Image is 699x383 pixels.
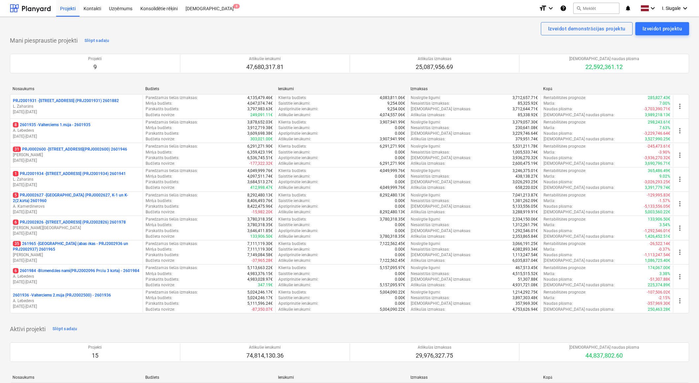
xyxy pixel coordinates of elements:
[13,177,140,182] p: L. Zaharāns
[395,247,405,252] p: 0.00€
[543,95,586,101] p: Rentabilitātes prognoze :
[395,174,405,179] p: 0.00€
[380,192,405,198] p: 8,292,480.13€
[411,125,450,131] p: Nesaistītās izmaksas :
[13,241,140,264] div: 35261965 -[GEOGRAPHIC_DATA] (abas ēkas - PRJ2002936 un PRJ2002937) 2601965[PERSON_NAME][DATE]-[DATE]
[146,217,197,222] p: Paredzamās tiešās izmaksas :
[13,192,140,204] p: PRJ0002627 - [GEOGRAPHIC_DATA] (PRJ0002627, K-1 un K-2(2.kārta) 2601960
[576,6,581,11] span: search
[252,209,273,215] p: -15,982.20€
[13,268,139,274] p: 2601984 - Blūmendāles nami(PRJ2002096 Prūšu 3 kārta) - 2601984
[247,125,273,131] p: 3,912,719.38€
[247,174,273,179] p: 4,097,511.74€
[539,4,547,12] i: format_size
[146,228,179,234] p: Pārskatīts budžets :
[380,144,405,149] p: 6,291,271.90€
[410,87,538,91] div: Izmaksas
[411,217,441,222] p: Noslēgtie līgumi :
[416,63,453,71] p: 25,087,956.69
[411,209,445,215] p: Atlikušās izmaksas :
[411,179,471,185] p: [DEMOGRAPHIC_DATA] izmaksas :
[543,174,555,179] p: Marža :
[13,171,140,188] div: 1PRJ2001934 -[STREET_ADDRESS] (PRJ2001934) 2601941L. Zaharāns[DATE]-[DATE]
[13,209,140,215] p: [DATE] - [DATE]
[387,101,405,106] p: 9,254.00€
[247,179,273,185] p: 3,684,513.27€
[278,209,311,215] p: Atlikušie ienākumi :
[146,179,179,185] p: Pārskatīts budžets :
[246,63,284,71] p: 47,680,317.81
[146,155,179,161] p: Pārskatīts budžets :
[676,102,684,110] span: more_vert
[512,209,538,215] p: 3,288,919.91€
[543,106,573,112] p: Naudas plūsma :
[278,204,319,209] p: Apstiprinātie ienākumi :
[676,297,684,305] span: more_vert
[411,95,441,101] p: Noslēgtie līgumi :
[247,120,273,125] p: 3,878,652.03€
[676,200,684,208] span: more_vert
[146,150,172,155] p: Mērķa budžets :
[543,247,555,252] p: Marža :
[247,217,273,222] p: 3,780,318.35€
[380,161,405,166] p: 6,291,271.90€
[380,185,405,191] p: 4,049,999.76€
[411,174,450,179] p: Nesaistītās izmaksas :
[512,161,538,166] p: 2,600,475.19€
[676,273,684,281] span: more_vert
[644,131,670,136] p: -3,229,746.64€
[543,217,586,222] p: Rentabilitātes prognoze :
[13,258,140,263] p: [DATE] - [DATE]
[647,144,670,149] p: -245,473.61€
[278,144,307,149] p: Klienta budžets :
[659,125,670,131] p: 7.63%
[648,168,670,174] p: 365,486.49€
[13,241,21,246] span: 35
[13,304,140,309] p: [DATE] - [DATE]
[278,217,307,222] p: Klienta budžets :
[569,63,639,71] p: 22,592,361.12
[13,204,140,209] p: A. Kamerdinerovs
[146,125,172,131] p: Mērķa budžets :
[247,222,273,228] p: 3,780,318.35€
[543,101,555,106] p: Marža :
[247,150,273,155] p: 6,359,423.19€
[278,131,319,136] p: Apstiprinātie ienākumi :
[380,217,405,222] p: 3,780,318.35€
[380,168,405,174] p: 4,049,999.76€
[547,4,555,12] i: keyboard_arrow_down
[146,112,175,118] p: Budžeta novirze :
[411,192,441,198] p: Noslēgtie līgumi :
[278,101,311,106] p: Saistītie ienākumi :
[146,192,197,198] p: Paredzamās tiešās izmaksas :
[411,155,471,161] p: [DEMOGRAPHIC_DATA] izmaksas :
[648,217,670,222] p: 133,906.50€
[380,112,405,118] p: 4,074,557.06€
[13,252,140,258] p: [PERSON_NAME]
[543,241,586,247] p: Rentabilitātes prognoze :
[13,220,140,236] div: 6PRJ2002826 -[STREET_ADDRESS] (PRJ2002826) 2601978[PERSON_NAME][GEOGRAPHIC_DATA][DATE]-[DATE]
[88,56,102,62] p: Projekti
[247,101,273,106] p: 4,047,074.74€
[146,174,172,179] p: Mērķa budžets :
[644,106,670,112] p: -3,703,390.71€
[250,234,273,239] p: 133,906.50€
[247,247,273,252] p: 7,111,119.30€
[512,155,538,161] p: 3,936,270.32€
[543,234,614,239] p: [DEMOGRAPHIC_DATA] naudas plūsma :
[145,87,273,91] div: Budžets
[648,120,670,125] p: 298,243.61€
[395,204,405,209] p: 0.00€
[643,24,682,33] div: Izveidot projektu
[51,324,79,334] button: Slēpt sadaļu
[543,144,586,149] p: Rentabilitātes prognoze :
[13,122,140,139] div: 82601935 -Valterciems 1.māja - 2601935A. Lebedevs[DATE]-[DATE]
[278,136,311,142] p: Atlikušie ienākumi :
[247,241,273,247] p: 7,111,119.30€
[85,37,109,45] div: Slēpt sadaļu
[13,231,140,236] p: [DATE] - [DATE]
[13,171,126,177] p: PRJ2001934 - [STREET_ADDRESS] (PRJ2001934) 2601941
[649,4,657,12] i: keyboard_arrow_down
[387,106,405,112] p: 9,254.00€
[676,175,684,183] span: more_vert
